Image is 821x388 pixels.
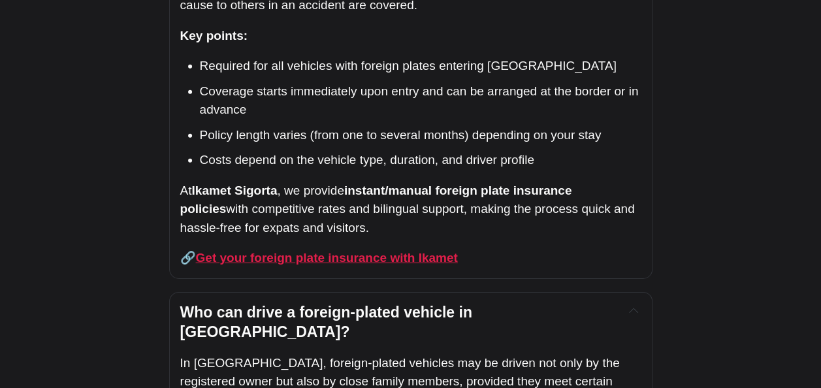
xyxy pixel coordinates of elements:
strong: Ikamet Sigorta [191,184,277,197]
span: Who can drive a foreign-plated vehicle in [GEOGRAPHIC_DATA]? [180,304,477,340]
strong: Key points: [180,29,248,42]
span: , we provide [277,184,344,197]
span: Costs depend on the vehicle type, duration, and driver profile [200,153,534,167]
a: Get your foreign plate insurance with Ikamet [196,251,458,265]
span: At [180,184,192,197]
span: with competitive rates and bilingual support, making the process quick and hassle-free for expats... [180,202,638,234]
button: Expand toggle to read content [626,303,641,319]
span: Policy length varies (from one to several months) depending on your stay [200,128,602,142]
span: Required for all vehicles with foreign plates entering [GEOGRAPHIC_DATA] [200,59,617,73]
strong: instant/manual foreign plate insurance policies [180,184,575,216]
span: Coverage starts immediately upon entry and can be arranged at the border or in advance [200,84,642,117]
span: 🔗 [180,251,196,265]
